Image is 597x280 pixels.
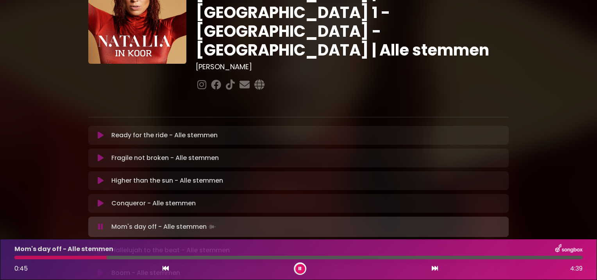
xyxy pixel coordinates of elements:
p: Conqueror - Alle stemmen [111,199,196,208]
p: Ready for the ride - Alle stemmen [111,131,218,140]
span: 0:45 [14,264,28,273]
p: Fragile not broken - Alle stemmen [111,153,219,163]
h3: [PERSON_NAME] [196,63,509,71]
img: songbox-logo-white.png [555,244,583,254]
p: Mom's day off - Alle stemmen [111,221,218,232]
span: 4:39 [570,264,583,273]
p: Higher than the sun - Alle stemmen [111,176,223,185]
img: waveform4.gif [207,221,218,232]
p: Mom's day off - Alle stemmen [14,244,113,254]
